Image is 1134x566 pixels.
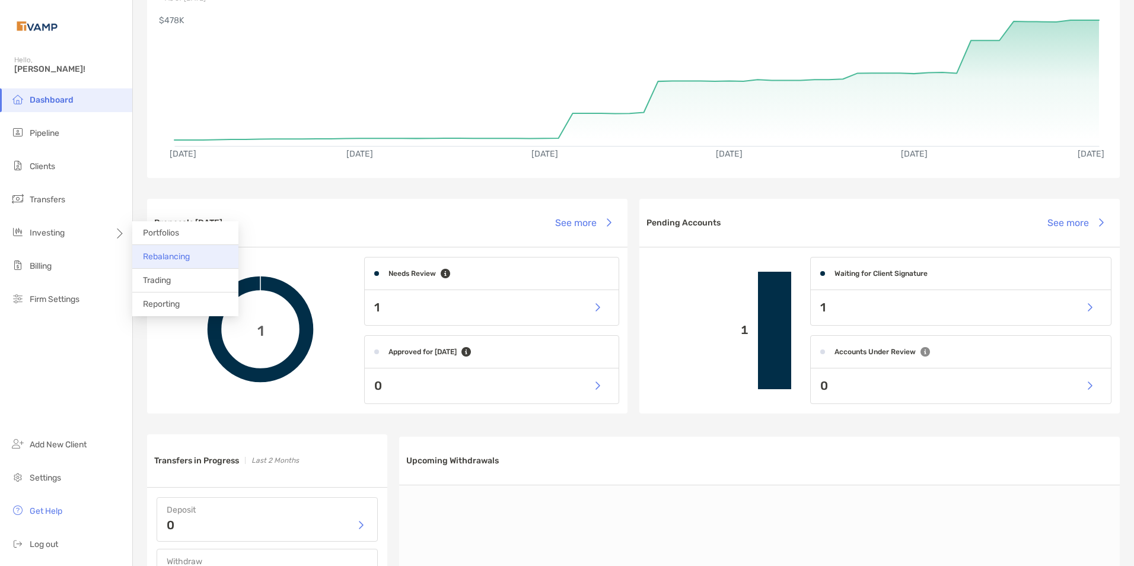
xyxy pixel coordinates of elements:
h4: Accounts Under Review [834,348,916,356]
img: Zoe Logo [14,5,60,47]
img: firm-settings icon [11,291,25,306]
span: Reporting [143,299,180,309]
button: See more [1038,209,1113,236]
h3: Transfers in Progress [154,456,239,466]
img: pipeline icon [11,125,25,139]
text: [DATE] [346,149,373,159]
p: 0 [167,519,174,531]
img: clients icon [11,158,25,173]
img: investing icon [11,225,25,239]
span: Clients [30,161,55,171]
h3: Upcoming Withdrawals [406,456,499,466]
img: billing icon [11,258,25,272]
h4: Needs Review [388,269,436,278]
span: 1 [257,321,264,338]
img: get-help icon [11,503,25,517]
span: Log out [30,539,58,549]
img: transfers icon [11,192,25,206]
p: Last 2 Months [251,453,299,468]
p: 1 [374,300,380,315]
span: Add New Client [30,440,87,450]
text: [DATE] [716,149,743,159]
span: Trading [143,275,171,285]
p: 0 [374,379,382,393]
h4: Waiting for Client Signature [834,269,928,278]
span: Settings [30,473,61,483]
img: logout icon [11,536,25,551]
span: Investing [30,228,65,238]
text: [DATE] [901,149,928,159]
p: 1 [649,323,748,338]
p: 1 [820,300,826,315]
text: [DATE] [1078,149,1104,159]
span: Billing [30,261,52,271]
img: add_new_client icon [11,437,25,451]
img: dashboard icon [11,92,25,106]
img: settings icon [11,470,25,484]
span: Get Help [30,506,62,516]
text: [DATE] [531,149,558,159]
h3: Proposals [DATE] [154,218,222,228]
span: [PERSON_NAME]! [14,64,125,74]
span: Dashboard [30,95,74,105]
button: See more [546,209,620,236]
h4: Deposit [167,505,368,515]
span: Transfers [30,195,65,205]
p: 0 [820,379,828,393]
h3: Pending Accounts [646,218,721,228]
h4: Approved for [DATE] [388,348,457,356]
span: Pipeline [30,128,59,138]
span: Portfolios [143,228,179,238]
text: [DATE] [170,149,196,159]
span: Firm Settings [30,294,79,304]
text: $478K [159,15,184,26]
span: Rebalancing [143,252,190,262]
